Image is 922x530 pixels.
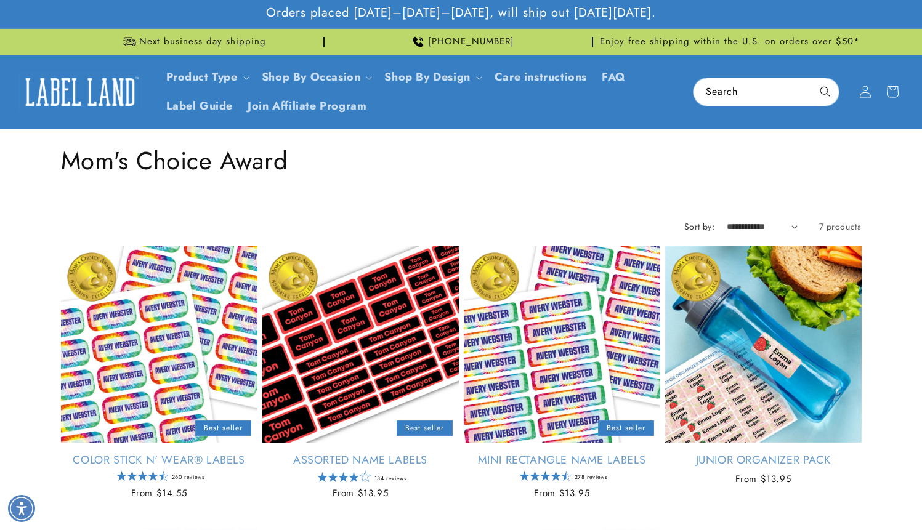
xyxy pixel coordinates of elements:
a: Color Stick N' Wear® Labels [61,453,257,467]
span: Join Affiliate Program [248,99,366,113]
span: Shop By Occasion [262,70,361,84]
span: Enjoy free shipping within the U.S. on orders over $50* [600,36,860,48]
span: Orders placed [DATE]–[DATE]–[DATE], will ship out [DATE][DATE]. [266,5,656,21]
span: FAQ [602,70,626,84]
a: Label Guide [159,92,241,121]
a: Join Affiliate Program [240,92,374,121]
summary: Shop By Design [377,63,487,92]
span: Next business day shipping [139,36,266,48]
summary: Shop By Occasion [254,63,378,92]
div: Accessibility Menu [8,495,35,522]
span: [PHONE_NUMBER] [428,36,514,48]
a: Care instructions [487,63,594,92]
a: Junior Organizer Pack [665,453,862,467]
button: Search [812,78,839,105]
div: Announcement [61,29,325,55]
a: FAQ [594,63,633,92]
span: Label Guide [166,99,233,113]
iframe: Gorgias Floating Chat [663,472,910,518]
a: Product Type [166,69,238,85]
a: Assorted Name Labels [262,453,459,467]
label: Sort by: [684,220,714,233]
a: Mini Rectangle Name Labels [464,453,660,467]
img: Label Land [18,73,142,111]
div: Announcement [330,29,593,55]
a: Shop By Design [384,69,470,85]
div: Announcement [598,29,862,55]
a: Label Land [14,68,147,116]
h1: Mom's Choice Award [61,145,862,177]
summary: Product Type [159,63,254,92]
span: Care instructions [495,70,587,84]
span: 7 products [819,220,862,233]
